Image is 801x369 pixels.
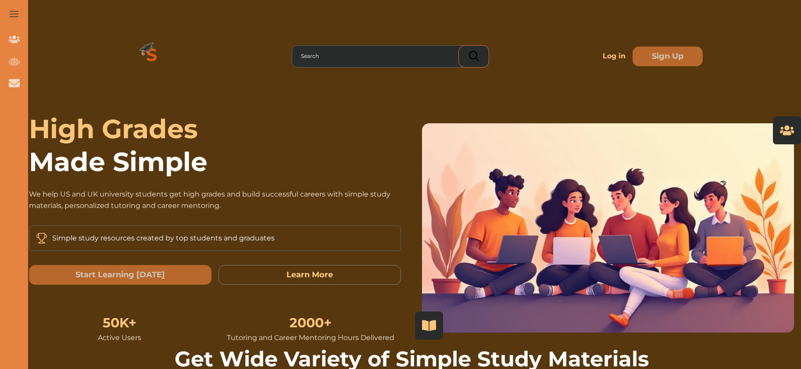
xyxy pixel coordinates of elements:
button: Sign Up [633,47,703,66]
p: Log in [599,47,629,65]
img: Logo [120,25,183,88]
div: 2000+ [220,313,401,333]
div: 50K+ [29,313,210,333]
p: Simple study resources created by top students and graduates [52,233,275,244]
span: Made Simple [29,145,401,178]
button: Start Learning Today [29,265,211,285]
button: Learn More [218,265,401,285]
div: Tutoring and Career Mentoring Hours Delivered [220,333,401,343]
span: High Grades [29,113,198,145]
p: We help US and UK university students get high grades and build successful careers with simple st... [29,189,401,211]
img: search_icon [469,51,479,61]
div: Active Users [29,333,210,343]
